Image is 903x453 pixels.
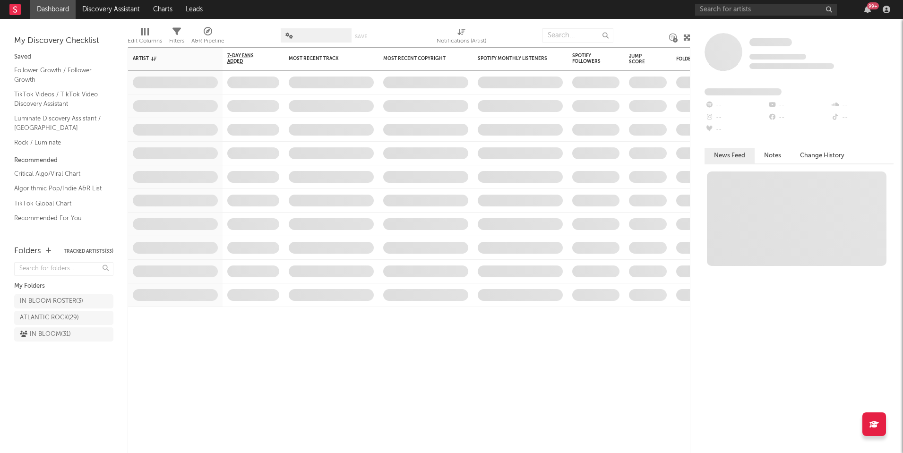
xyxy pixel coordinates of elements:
[128,24,162,51] div: Edit Columns
[64,249,113,254] button: Tracked Artists(33)
[749,38,792,46] span: Some Artist
[705,124,767,136] div: --
[133,56,204,61] div: Artist
[831,99,894,111] div: --
[767,99,830,111] div: --
[14,65,104,85] a: Follower Growth / Follower Growth
[749,38,792,47] a: Some Artist
[14,213,104,223] a: Recommended For You
[191,24,224,51] div: A&R Pipeline
[14,137,104,148] a: Rock / Luminate
[705,148,755,163] button: News Feed
[478,56,549,61] div: Spotify Monthly Listeners
[128,35,162,47] div: Edit Columns
[14,183,104,194] a: Algorithmic Pop/Indie A&R List
[20,329,71,340] div: IN BLOOM ( 31 )
[227,53,265,64] span: 7-Day Fans Added
[14,155,113,166] div: Recommended
[705,88,782,95] span: Fans Added by Platform
[169,35,184,47] div: Filters
[867,2,879,9] div: 99 +
[755,148,791,163] button: Notes
[572,53,605,64] div: Spotify Followers
[14,262,113,276] input: Search for folders...
[289,56,360,61] div: Most Recent Track
[14,169,104,179] a: Critical Algo/Viral Chart
[14,51,113,63] div: Saved
[767,111,830,124] div: --
[14,113,104,133] a: Luminate Discovery Assistant / [GEOGRAPHIC_DATA]
[14,294,113,308] a: IN BLOOM ROSTER(3)
[437,24,486,51] div: Notifications (Artist)
[749,54,806,60] span: Tracking Since: [DATE]
[705,111,767,124] div: --
[169,24,184,51] div: Filters
[791,148,854,163] button: Change History
[542,28,613,43] input: Search...
[14,198,104,209] a: TikTok Global Chart
[14,311,113,325] a: ATLANTIC ROCK(29)
[355,34,367,39] button: Save
[676,56,747,62] div: Folders
[831,111,894,124] div: --
[14,246,41,257] div: Folders
[14,35,113,47] div: My Discovery Checklist
[695,4,837,16] input: Search for artists
[705,99,767,111] div: --
[749,63,834,69] span: 0 fans last week
[437,35,486,47] div: Notifications (Artist)
[864,6,871,13] button: 99+
[14,89,104,109] a: TikTok Videos / TikTok Video Discovery Assistant
[191,35,224,47] div: A&R Pipeline
[20,312,79,324] div: ATLANTIC ROCK ( 29 )
[20,296,83,307] div: IN BLOOM ROSTER ( 3 )
[14,327,113,342] a: IN BLOOM(31)
[383,56,454,61] div: Most Recent Copyright
[14,281,113,292] div: My Folders
[629,53,653,65] div: Jump Score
